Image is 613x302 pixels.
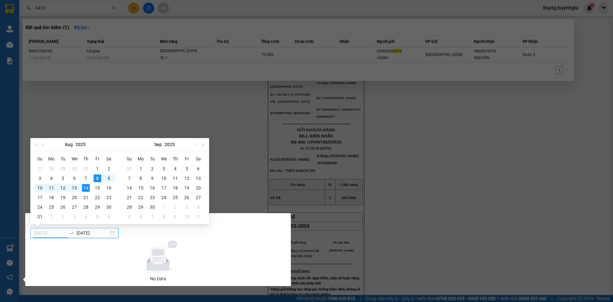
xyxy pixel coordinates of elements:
[137,203,145,211] div: 29
[69,183,80,193] td: 2025-08-13
[125,194,133,201] div: 21
[183,194,191,201] div: 26
[137,174,145,182] div: 8
[33,275,283,282] div: No Data
[158,212,170,221] td: 2025-10-08
[48,184,55,192] div: 11
[46,212,57,221] td: 2025-09-01
[59,213,67,221] div: 2
[80,212,92,221] td: 2025-09-04
[92,174,103,183] td: 2025-08-08
[193,193,204,202] td: 2025-09-27
[48,165,55,173] div: 28
[36,203,44,211] div: 24
[160,174,168,182] div: 10
[148,184,156,192] div: 16
[170,183,181,193] td: 2025-09-18
[69,212,80,221] td: 2025-09-03
[5,5,70,21] div: VP hàng [GEOGRAPHIC_DATA]
[92,212,103,221] td: 2025-09-05
[125,165,133,173] div: 31
[147,193,158,202] td: 2025-09-23
[170,164,181,174] td: 2025-09-04
[160,184,168,192] div: 17
[34,229,66,236] input: Từ ngày
[194,203,202,211] div: 4
[135,193,147,202] td: 2025-09-22
[171,184,179,192] div: 18
[34,183,46,193] td: 2025-08-10
[158,164,170,174] td: 2025-09-03
[75,20,126,27] div: [PERSON_NAME]
[147,183,158,193] td: 2025-09-16
[171,213,179,221] div: 9
[46,183,57,193] td: 2025-08-11
[80,174,92,183] td: 2025-08-07
[80,202,92,212] td: 2025-08-28
[5,21,70,28] div: [PERSON_NAME]
[77,229,109,236] input: Đến ngày
[193,174,204,183] td: 2025-09-13
[75,138,86,151] button: 2025
[75,5,90,12] span: Nhận:
[34,212,46,221] td: 2025-08-31
[183,165,191,173] div: 5
[103,154,115,164] th: Sa
[59,203,67,211] div: 26
[82,184,90,192] div: 14
[124,164,135,174] td: 2025-08-31
[137,213,145,221] div: 6
[135,202,147,212] td: 2025-09-29
[148,213,156,221] div: 7
[94,165,101,173] div: 1
[5,40,71,48] div: 850.000
[71,174,78,182] div: 6
[171,174,179,182] div: 11
[148,165,156,173] div: 2
[36,194,44,201] div: 17
[137,194,145,201] div: 22
[181,164,193,174] td: 2025-09-05
[194,174,202,182] div: 13
[160,194,168,201] div: 24
[105,194,113,201] div: 23
[183,213,191,221] div: 10
[194,213,202,221] div: 11
[69,164,80,174] td: 2025-07-30
[135,183,147,193] td: 2025-09-15
[148,194,156,201] div: 23
[92,202,103,212] td: 2025-08-29
[158,193,170,202] td: 2025-09-24
[183,203,191,211] div: 3
[105,203,113,211] div: 30
[181,212,193,221] td: 2025-10-10
[71,194,78,201] div: 20
[171,203,179,211] div: 2
[171,165,179,173] div: 4
[135,212,147,221] td: 2025-10-06
[124,174,135,183] td: 2025-09-07
[36,174,44,182] div: 3
[75,5,126,20] div: [PERSON_NAME]
[59,184,67,192] div: 12
[71,184,78,192] div: 13
[69,230,74,236] span: to
[125,213,133,221] div: 5
[158,174,170,183] td: 2025-09-10
[125,184,133,192] div: 14
[124,202,135,212] td: 2025-09-28
[57,174,69,183] td: 2025-08-05
[103,193,115,202] td: 2025-08-23
[148,203,156,211] div: 30
[103,164,115,174] td: 2025-08-02
[94,213,101,221] div: 5
[34,202,46,212] td: 2025-08-24
[69,193,80,202] td: 2025-08-20
[103,202,115,212] td: 2025-08-30
[92,193,103,202] td: 2025-08-22
[69,154,80,164] th: We
[71,165,78,173] div: 30
[92,164,103,174] td: 2025-08-01
[48,213,55,221] div: 1
[183,174,191,182] div: 12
